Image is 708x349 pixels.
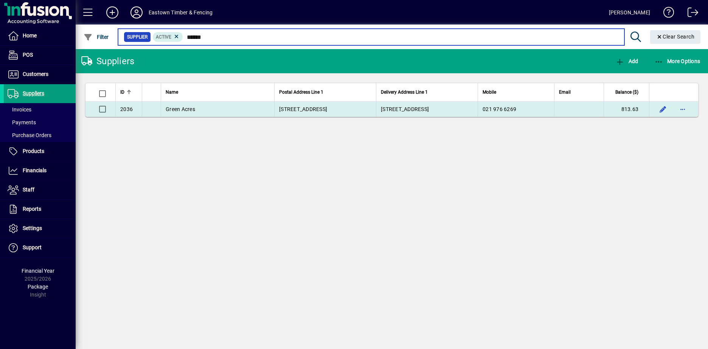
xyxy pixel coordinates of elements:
a: Products [4,142,76,161]
span: Delivery Address Line 1 [381,88,428,96]
a: Customers [4,65,76,84]
span: Financials [23,167,47,173]
a: Staff [4,181,76,199]
div: Balance ($) [609,88,645,96]
button: More options [677,103,689,115]
span: More Options [654,58,700,64]
span: Supplier [127,33,147,41]
a: Financials [4,161,76,180]
span: Mobile [483,88,496,96]
span: Balance ($) [615,88,638,96]
span: Staff [23,187,34,193]
span: Payments [8,119,36,125]
a: Reports [4,200,76,219]
a: Settings [4,219,76,238]
span: Customers [23,71,48,77]
button: Edit [657,103,669,115]
button: Add [100,6,124,19]
button: Clear [650,30,701,44]
a: Purchase Orders [4,129,76,142]
span: Filter [84,34,109,40]
button: Filter [82,30,111,44]
span: Financial Year [22,268,54,274]
mat-chip: Activation Status: Active [153,32,183,42]
span: Postal Address Line 1 [279,88,323,96]
span: Active [156,34,171,40]
div: Eastown Timber & Fencing [149,6,213,19]
a: Invoices [4,103,76,116]
span: Add [615,58,638,64]
td: 813.63 [604,102,649,117]
span: Package [28,284,48,290]
span: [STREET_ADDRESS] [279,106,327,112]
a: Knowledge Base [658,2,674,26]
span: 021 976 6269 [483,106,516,112]
span: Products [23,148,44,154]
span: Email [559,88,571,96]
span: Invoices [8,107,31,113]
span: Green Acres [166,106,195,112]
a: Payments [4,116,76,129]
div: Mobile [483,88,550,96]
div: Suppliers [81,55,134,67]
button: More Options [652,54,702,68]
span: Reports [23,206,41,212]
span: Settings [23,225,42,231]
div: Name [166,88,270,96]
span: POS [23,52,33,58]
span: 2036 [120,106,133,112]
button: Add [613,54,640,68]
span: Purchase Orders [8,132,51,138]
div: ID [120,88,137,96]
a: Support [4,238,76,257]
div: Email [559,88,599,96]
span: ID [120,88,124,96]
span: Suppliers [23,90,44,96]
a: POS [4,46,76,65]
span: Home [23,32,37,39]
span: Name [166,88,178,96]
span: Clear Search [656,34,695,40]
a: Logout [682,2,699,26]
div: [PERSON_NAME] [609,6,650,19]
button: Profile [124,6,149,19]
span: Support [23,244,42,250]
a: Home [4,26,76,45]
span: [STREET_ADDRESS] [381,106,429,112]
